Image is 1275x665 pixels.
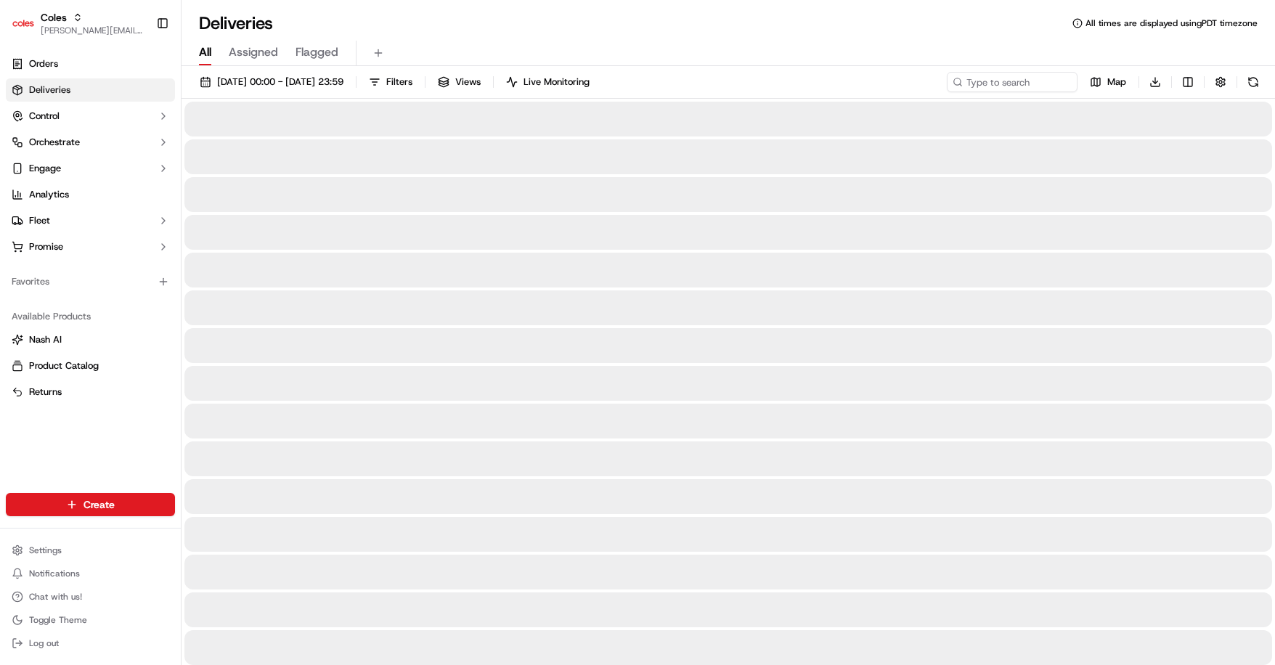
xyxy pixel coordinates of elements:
[199,44,211,61] span: All
[455,76,481,89] span: Views
[6,354,175,378] button: Product Catalog
[199,12,273,35] h1: Deliveries
[6,131,175,154] button: Orchestrate
[29,568,80,579] span: Notifications
[41,25,144,36] button: [PERSON_NAME][EMAIL_ADDRESS][DOMAIN_NAME]
[296,44,338,61] span: Flagged
[1083,72,1133,92] button: Map
[29,614,87,626] span: Toggle Theme
[29,136,80,149] span: Orchestrate
[6,209,175,232] button: Fleet
[6,183,175,206] a: Analytics
[6,328,175,351] button: Nash AI
[6,105,175,128] button: Control
[29,591,82,603] span: Chat with us!
[524,76,590,89] span: Live Monitoring
[1107,76,1126,89] span: Map
[6,380,175,404] button: Returns
[29,333,62,346] span: Nash AI
[193,72,350,92] button: [DATE] 00:00 - [DATE] 23:59
[29,83,70,97] span: Deliveries
[6,235,175,258] button: Promise
[6,633,175,653] button: Log out
[29,57,58,70] span: Orders
[6,610,175,630] button: Toggle Theme
[29,162,61,175] span: Engage
[12,359,169,372] a: Product Catalog
[500,72,596,92] button: Live Monitoring
[12,385,169,399] a: Returns
[6,587,175,607] button: Chat with us!
[1085,17,1258,29] span: All times are displayed using PDT timezone
[83,497,115,512] span: Create
[6,6,150,41] button: ColesColes[PERSON_NAME][EMAIL_ADDRESS][DOMAIN_NAME]
[29,359,99,372] span: Product Catalog
[29,240,63,253] span: Promise
[29,188,69,201] span: Analytics
[6,493,175,516] button: Create
[1243,72,1263,92] button: Refresh
[6,270,175,293] div: Favorites
[29,385,62,399] span: Returns
[6,78,175,102] a: Deliveries
[431,72,487,92] button: Views
[29,544,62,556] span: Settings
[12,333,169,346] a: Nash AI
[29,110,60,123] span: Control
[6,52,175,76] a: Orders
[6,305,175,328] div: Available Products
[386,76,412,89] span: Filters
[29,214,50,227] span: Fleet
[229,44,278,61] span: Assigned
[217,76,343,89] span: [DATE] 00:00 - [DATE] 23:59
[12,12,35,35] img: Coles
[41,10,67,25] button: Coles
[6,563,175,584] button: Notifications
[6,157,175,180] button: Engage
[29,637,59,649] span: Log out
[947,72,1078,92] input: Type to search
[6,540,175,560] button: Settings
[362,72,419,92] button: Filters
